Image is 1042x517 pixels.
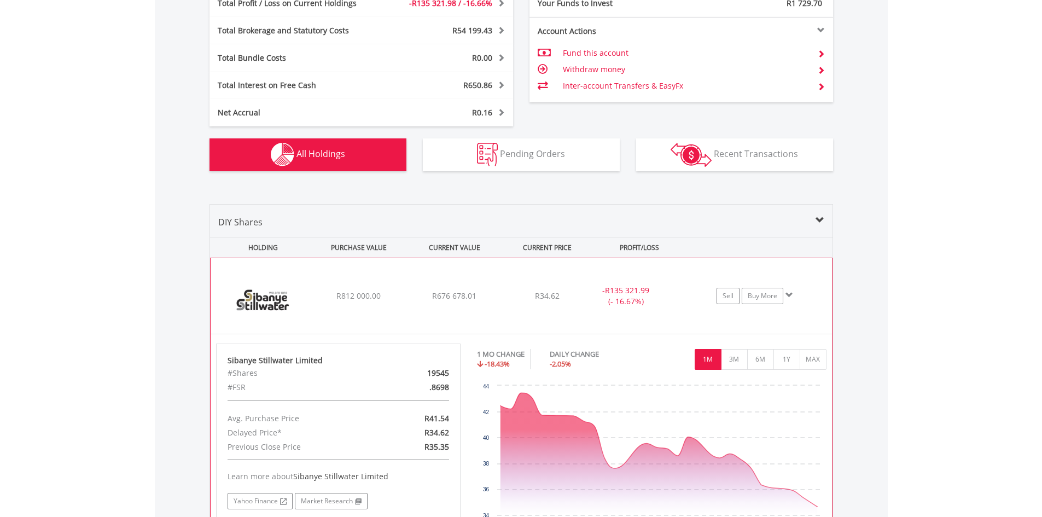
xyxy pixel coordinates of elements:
[295,493,368,509] a: Market Research
[485,359,510,369] span: -18.43%
[472,53,492,63] span: R0.00
[550,349,637,359] div: DAILY CHANGE
[529,26,682,37] div: Account Actions
[717,288,740,304] a: Sell
[500,148,565,160] span: Pending Orders
[423,138,620,171] button: Pending Orders
[483,435,490,441] text: 40
[535,291,560,301] span: R34.62
[671,143,712,167] img: transactions-zar-wht.png
[209,138,406,171] button: All Holdings
[636,138,833,171] button: Recent Transactions
[336,291,381,301] span: R812 000.00
[293,471,388,481] span: Sibanye Stillwater Limited
[228,471,450,482] div: Learn more about
[424,427,449,438] span: R34.62
[593,237,686,258] div: PROFIT/LOSS
[452,25,492,36] span: R54 199.43
[563,78,808,94] td: Inter-account Transfers & EasyFx
[216,272,310,331] img: EQU.ZA.SSW.png
[563,61,808,78] td: Withdraw money
[483,384,490,390] text: 44
[296,148,345,160] span: All Holdings
[209,107,387,118] div: Net Accrual
[219,426,378,440] div: Delayed Price*
[219,411,378,426] div: Avg. Purchase Price
[483,486,490,492] text: 36
[695,349,721,370] button: 1M
[228,355,450,366] div: Sibanye Stillwater Limited
[211,237,310,258] div: HOLDING
[800,349,826,370] button: MAX
[550,359,571,369] span: -2.05%
[742,288,783,304] a: Buy More
[424,442,449,452] span: R35.35
[432,291,476,301] span: R676 678.01
[219,440,378,454] div: Previous Close Price
[408,237,502,258] div: CURRENT VALUE
[271,143,294,166] img: holdings-wht.png
[483,461,490,467] text: 38
[228,493,293,509] a: Yahoo Finance
[378,366,457,380] div: 19545
[477,349,525,359] div: 1 MO CHANGE
[721,349,748,370] button: 3M
[483,409,490,415] text: 42
[219,380,378,394] div: #FSR
[605,285,649,295] span: R135 321.99
[209,53,387,63] div: Total Bundle Costs
[219,366,378,380] div: #Shares
[585,285,667,307] div: - (- 16.67%)
[209,25,387,36] div: Total Brokerage and Statutory Costs
[209,80,387,91] div: Total Interest on Free Cash
[563,45,808,61] td: Fund this account
[747,349,774,370] button: 6M
[472,107,492,118] span: R0.16
[714,148,798,160] span: Recent Transactions
[773,349,800,370] button: 1Y
[378,380,457,394] div: .8698
[463,80,492,90] span: R650.86
[503,237,590,258] div: CURRENT PRICE
[477,143,498,166] img: pending_instructions-wht.png
[312,237,406,258] div: PURCHASE VALUE
[424,413,449,423] span: R41.54
[218,216,263,228] span: DIY Shares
